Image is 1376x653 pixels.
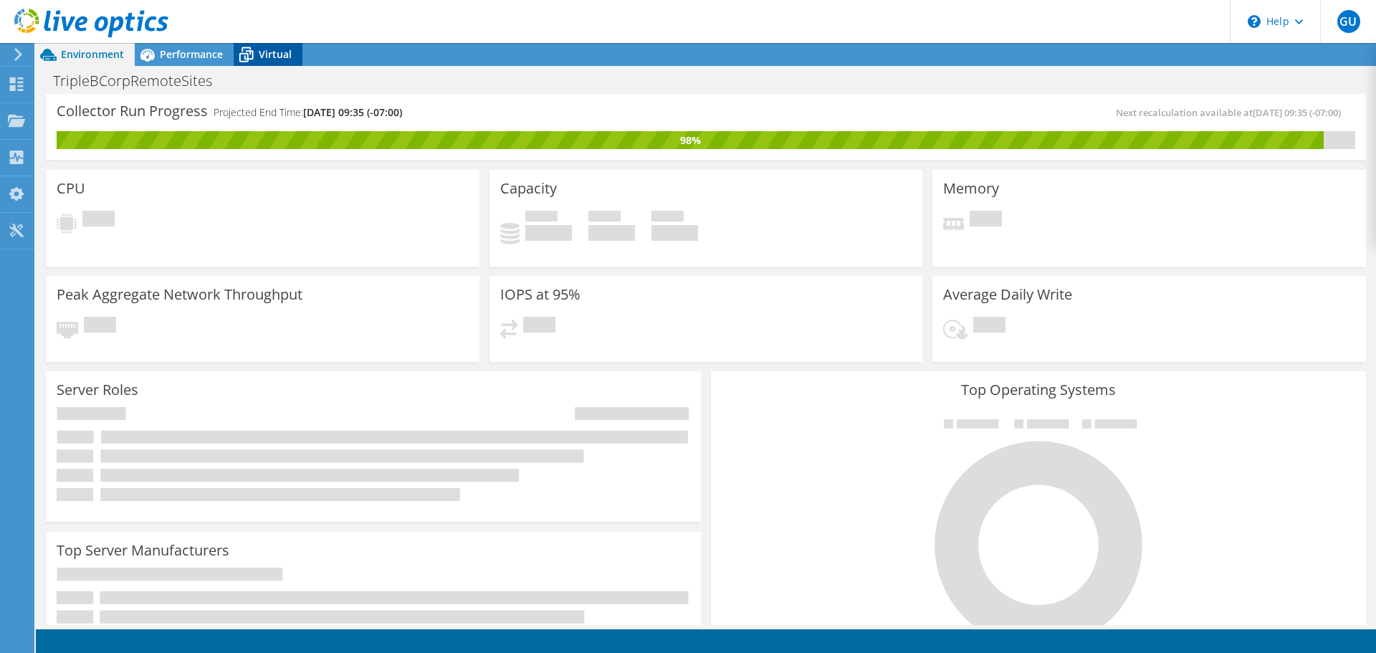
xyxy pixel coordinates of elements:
span: Pending [523,317,555,336]
h3: Top Server Manufacturers [57,543,229,558]
h3: Peak Aggregate Network Throughput [57,287,302,302]
span: Pending [84,317,116,336]
h3: Memory [943,181,999,196]
span: Pending [973,317,1005,336]
h4: 0 GiB [525,225,572,241]
h3: Capacity [500,181,557,196]
span: [DATE] 09:35 (-07:00) [303,105,402,119]
span: GU [1337,10,1360,33]
span: Pending [82,211,115,230]
h3: Server Roles [57,382,138,398]
h3: CPU [57,181,85,196]
h4: 0 GiB [651,225,698,241]
span: Pending [970,211,1002,230]
span: Next recalculation available at [1116,106,1348,119]
span: Total [651,211,684,225]
span: Environment [61,47,124,61]
h1: TripleBCorpRemoteSites [47,73,234,89]
div: 98% [57,133,1324,148]
svg: \n [1248,15,1261,28]
h3: Average Daily Write [943,287,1072,302]
span: [DATE] 09:35 (-07:00) [1253,106,1341,119]
span: Performance [160,47,223,61]
span: Free [588,211,621,225]
span: Used [525,211,558,225]
h4: 0 GiB [588,225,635,241]
h4: Projected End Time: [214,105,402,120]
h3: Top Operating Systems [722,382,1355,398]
h3: IOPS at 95% [500,287,580,302]
span: Virtual [259,47,292,61]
